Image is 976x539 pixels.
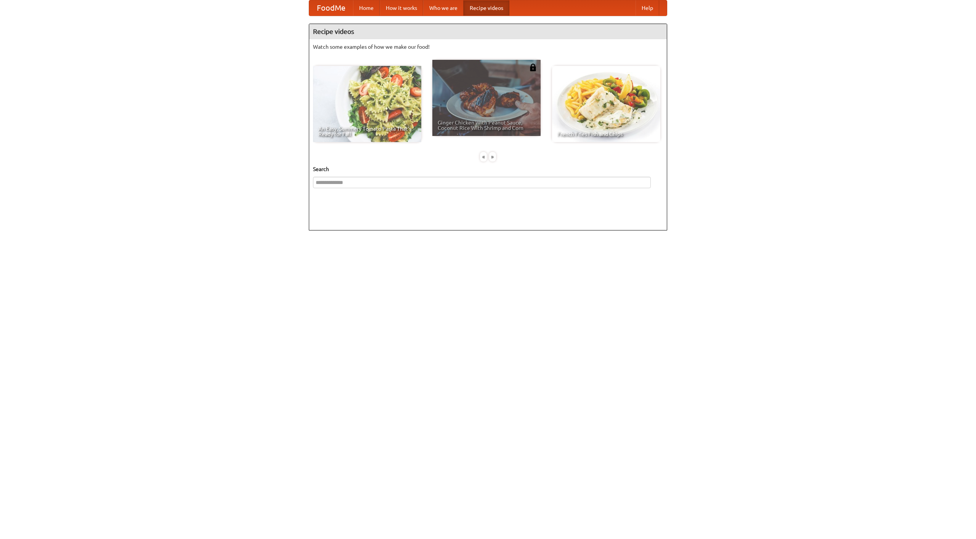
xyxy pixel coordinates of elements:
[380,0,423,16] a: How it works
[464,0,509,16] a: Recipe videos
[353,0,380,16] a: Home
[636,0,659,16] a: Help
[423,0,464,16] a: Who we are
[313,43,663,51] p: Watch some examples of how we make our food!
[489,152,496,162] div: »
[309,24,667,39] h4: Recipe videos
[552,66,660,142] a: French Fries Fish and Chips
[529,64,537,71] img: 483408.png
[313,66,421,142] a: An Easy, Summery Tomato Pasta That's Ready for Fall
[309,0,353,16] a: FoodMe
[557,131,655,137] span: French Fries Fish and Chips
[318,126,416,137] span: An Easy, Summery Tomato Pasta That's Ready for Fall
[313,165,663,173] h5: Search
[480,152,487,162] div: «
